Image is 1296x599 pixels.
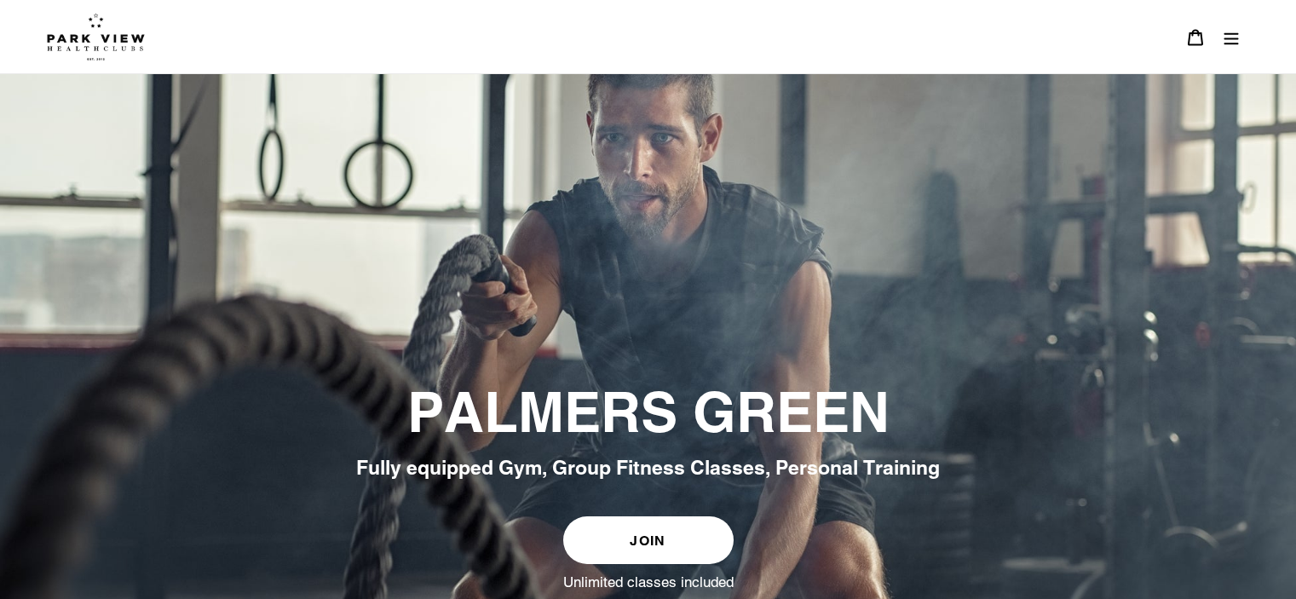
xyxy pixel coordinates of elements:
button: Menu [1213,19,1249,55]
img: Park view health clubs is a gym near you. [47,13,145,60]
label: Unlimited classes included [563,573,734,591]
span: Fully equipped Gym, Group Fitness Classes, Personal Training [356,456,940,479]
a: JOIN [563,516,734,564]
h2: PALMERS GREEN [184,380,1113,446]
